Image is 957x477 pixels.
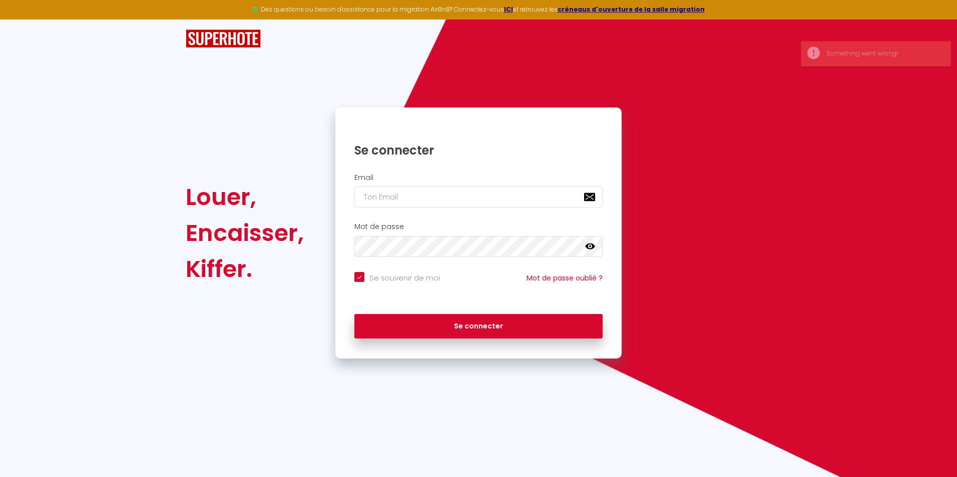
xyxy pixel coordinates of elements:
input: Ton Email [354,186,603,207]
a: Mot de passe oublié ? [527,273,603,283]
button: Se connecter [354,314,603,339]
a: ICI [504,5,513,13]
div: Something went wrong! [826,49,940,58]
h2: Email [354,173,603,182]
div: Louer, [186,179,304,215]
h1: Se connecter [354,142,603,158]
div: Encaisser, [186,215,304,251]
h2: Mot de passe [354,222,603,231]
a: créneaux d'ouverture de la salle migration [558,5,705,13]
img: SuperHote logo [186,29,261,48]
div: Kiffer. [186,251,304,287]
